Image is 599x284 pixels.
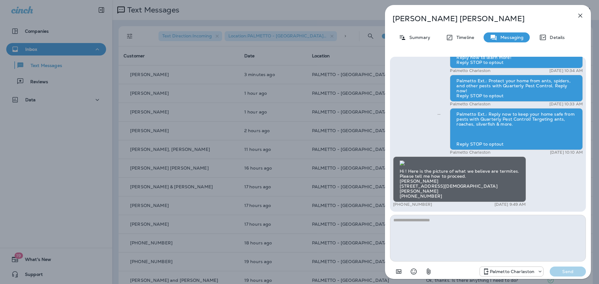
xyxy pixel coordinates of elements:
div: +1 (843) 277-8322 [480,268,543,275]
p: Palmetto Charleston [450,68,490,73]
p: Messaging [497,35,524,40]
span: Sent [437,111,441,117]
div: Palmetto Ext.: Protect your home from ants, spiders, and other pests with Quarterly Pest Control.... [450,75,583,102]
p: Palmetto Charleston [450,102,490,107]
div: Palmetto Ext.: Reply now to keep your home safe from pests with Quarterly Pest Control! Targeting... [450,108,583,150]
p: [PHONE_NUMBER] [393,202,432,207]
p: Palmetto Charleston [450,150,490,155]
div: Hi ! Here is the picture of what we believe are termites. Please tell me how to proceed. [PERSON_... [393,156,526,202]
p: Palmetto Charleston [490,269,535,274]
button: Select an emoji [407,265,420,278]
p: Details [547,35,565,40]
img: twilio-download [400,161,405,166]
p: Timeline [453,35,474,40]
button: Add in a premade template [392,265,405,278]
p: [DATE] 9:49 AM [494,202,526,207]
p: [DATE] 10:33 AM [549,102,583,107]
p: Summary [406,35,430,40]
p: [DATE] 10:34 AM [549,68,583,73]
p: [DATE] 10:10 AM [550,150,583,155]
p: [PERSON_NAME] [PERSON_NAME] [392,14,563,23]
